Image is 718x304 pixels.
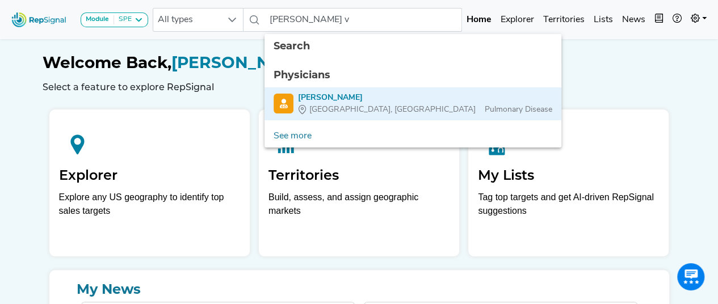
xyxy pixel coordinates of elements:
[478,191,659,224] p: Tag top targets and get AI-driven RepSignal suggestions
[114,15,132,24] div: SPE
[59,191,240,218] div: Explore any US geography to identify top sales targets
[58,279,660,299] a: My News
[274,40,310,52] span: Search
[539,9,589,31] a: Territories
[265,8,462,32] input: Search a physician or facility
[274,94,293,113] img: Physician Search Icon
[264,125,321,147] a: See more
[274,92,552,116] a: [PERSON_NAME][GEOGRAPHIC_DATA], [GEOGRAPHIC_DATA]Pulmonary Disease
[259,109,459,256] a: TerritoriesBuild, assess, and assign geographic markets
[268,191,450,224] p: Build, assess, and assign geographic markets
[618,9,650,31] a: News
[309,104,476,116] span: [GEOGRAPHIC_DATA], [GEOGRAPHIC_DATA]
[49,109,250,256] a: ExplorerExplore any US geography to identify top sales targets
[268,167,450,184] h2: Territories
[59,167,240,184] h2: Explorer
[81,12,148,27] button: ModuleSPE
[298,92,552,104] div: [PERSON_NAME]
[462,9,496,31] a: Home
[43,53,676,73] h1: [PERSON_NAME]
[478,167,659,184] h2: My Lists
[153,9,221,31] span: All types
[496,9,539,31] a: Explorer
[264,87,561,120] li: Sajeev Vettichira
[468,109,669,256] a: My ListsTag top targets and get AI-driven RepSignal suggestions
[298,104,552,116] div: Pulmonary Disease
[650,9,668,31] button: Intel Book
[589,9,618,31] a: Lists
[86,16,109,23] strong: Module
[43,82,676,92] h6: Select a feature to explore RepSignal
[274,67,552,83] div: Physicians
[43,53,171,72] span: Welcome Back,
